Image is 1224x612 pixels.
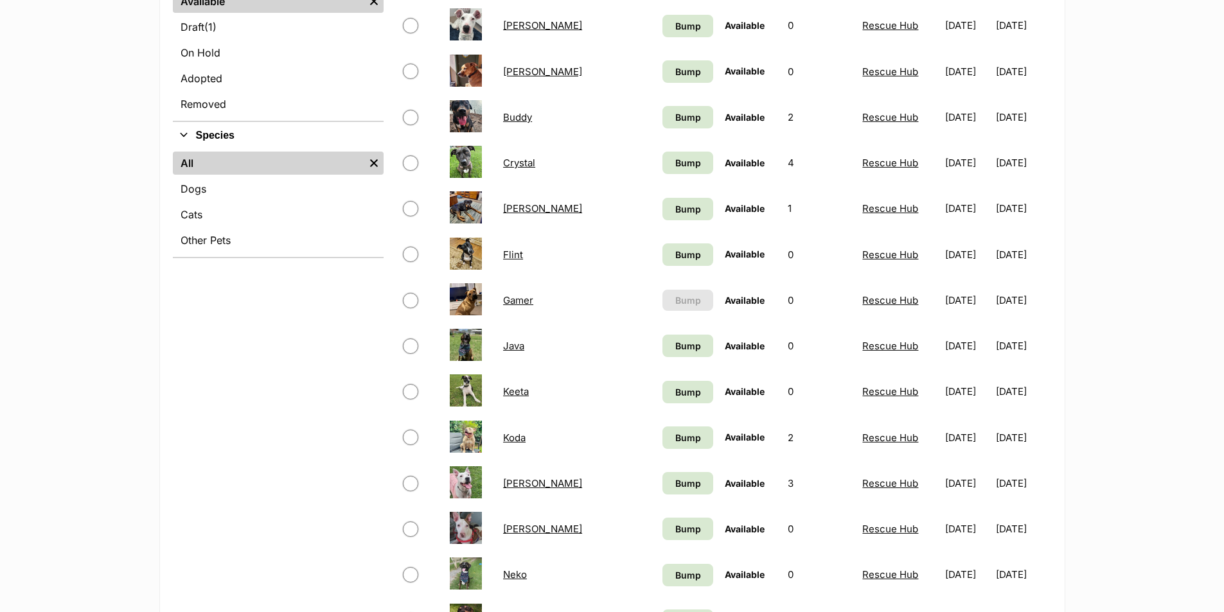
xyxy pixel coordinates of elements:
[996,278,1051,322] td: [DATE]
[783,552,856,597] td: 0
[996,369,1051,414] td: [DATE]
[662,426,714,449] a: Bump
[662,472,714,494] a: Bump
[725,157,765,168] span: Available
[173,127,384,144] button: Species
[503,249,523,261] a: Flint
[675,339,701,353] span: Bump
[173,149,384,257] div: Species
[940,552,995,597] td: [DATE]
[662,15,714,37] a: Bump
[862,249,918,261] a: Rescue Hub
[675,248,701,261] span: Bump
[503,202,582,214] a: [PERSON_NAME]
[862,294,918,306] a: Rescue Hub
[940,324,995,368] td: [DATE]
[503,340,524,352] a: Java
[862,111,918,123] a: Rescue Hub
[725,66,765,76] span: Available
[662,518,714,540] a: Bump
[503,19,582,31] a: [PERSON_NAME]
[996,141,1051,185] td: [DATE]
[996,232,1051,277] td: [DATE]
[862,19,918,31] a: Rescue Hub
[725,112,765,123] span: Available
[783,232,856,277] td: 0
[503,66,582,78] a: [PERSON_NAME]
[783,141,856,185] td: 4
[503,432,526,444] a: Koda
[503,157,535,169] a: Crystal
[675,522,701,536] span: Bump
[940,507,995,551] td: [DATE]
[783,95,856,139] td: 2
[996,552,1051,597] td: [DATE]
[662,335,714,357] a: Bump
[940,278,995,322] td: [DATE]
[173,229,384,252] a: Other Pets
[940,49,995,94] td: [DATE]
[725,249,765,259] span: Available
[862,568,918,581] a: Rescue Hub
[675,293,701,307] span: Bump
[725,203,765,214] span: Available
[364,152,384,175] a: Remove filter
[783,324,856,368] td: 0
[503,294,533,306] a: Gamer
[503,477,582,489] a: [PERSON_NAME]
[675,431,701,444] span: Bump
[173,41,384,64] a: On Hold
[783,461,856,505] td: 3
[783,507,856,551] td: 0
[862,432,918,444] a: Rescue Hub
[662,198,714,220] a: Bump
[675,385,701,399] span: Bump
[725,20,765,31] span: Available
[940,369,995,414] td: [DATE]
[996,3,1051,48] td: [DATE]
[725,523,765,534] span: Available
[675,156,701,170] span: Bump
[996,95,1051,139] td: [DATE]
[862,340,918,352] a: Rescue Hub
[862,385,918,398] a: Rescue Hub
[204,19,217,35] span: (1)
[675,19,701,33] span: Bump
[940,232,995,277] td: [DATE]
[725,432,765,442] span: Available
[662,152,714,174] a: Bump
[996,415,1051,460] td: [DATE]
[725,340,765,351] span: Available
[783,186,856,231] td: 1
[675,110,701,124] span: Bump
[725,386,765,397] span: Available
[450,466,482,498] img: Luna
[996,49,1051,94] td: [DATE]
[503,523,582,535] a: [PERSON_NAME]
[862,157,918,169] a: Rescue Hub
[173,15,384,39] a: Draft
[503,568,527,581] a: Neko
[675,476,701,490] span: Bump
[862,202,918,214] a: Rescue Hub
[503,385,529,398] a: Keeta
[675,65,701,78] span: Bump
[675,202,701,216] span: Bump
[662,243,714,266] a: Bump
[725,295,765,306] span: Available
[173,177,384,200] a: Dogs
[940,461,995,505] td: [DATE]
[725,478,765,489] span: Available
[940,186,995,231] td: [DATE]
[862,523,918,535] a: Rescue Hub
[996,507,1051,551] td: [DATE]
[862,477,918,489] a: Rescue Hub
[675,568,701,582] span: Bump
[173,67,384,90] a: Adopted
[940,141,995,185] td: [DATE]
[783,278,856,322] td: 0
[173,203,384,226] a: Cats
[996,186,1051,231] td: [DATE]
[662,290,714,311] button: Bump
[783,49,856,94] td: 0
